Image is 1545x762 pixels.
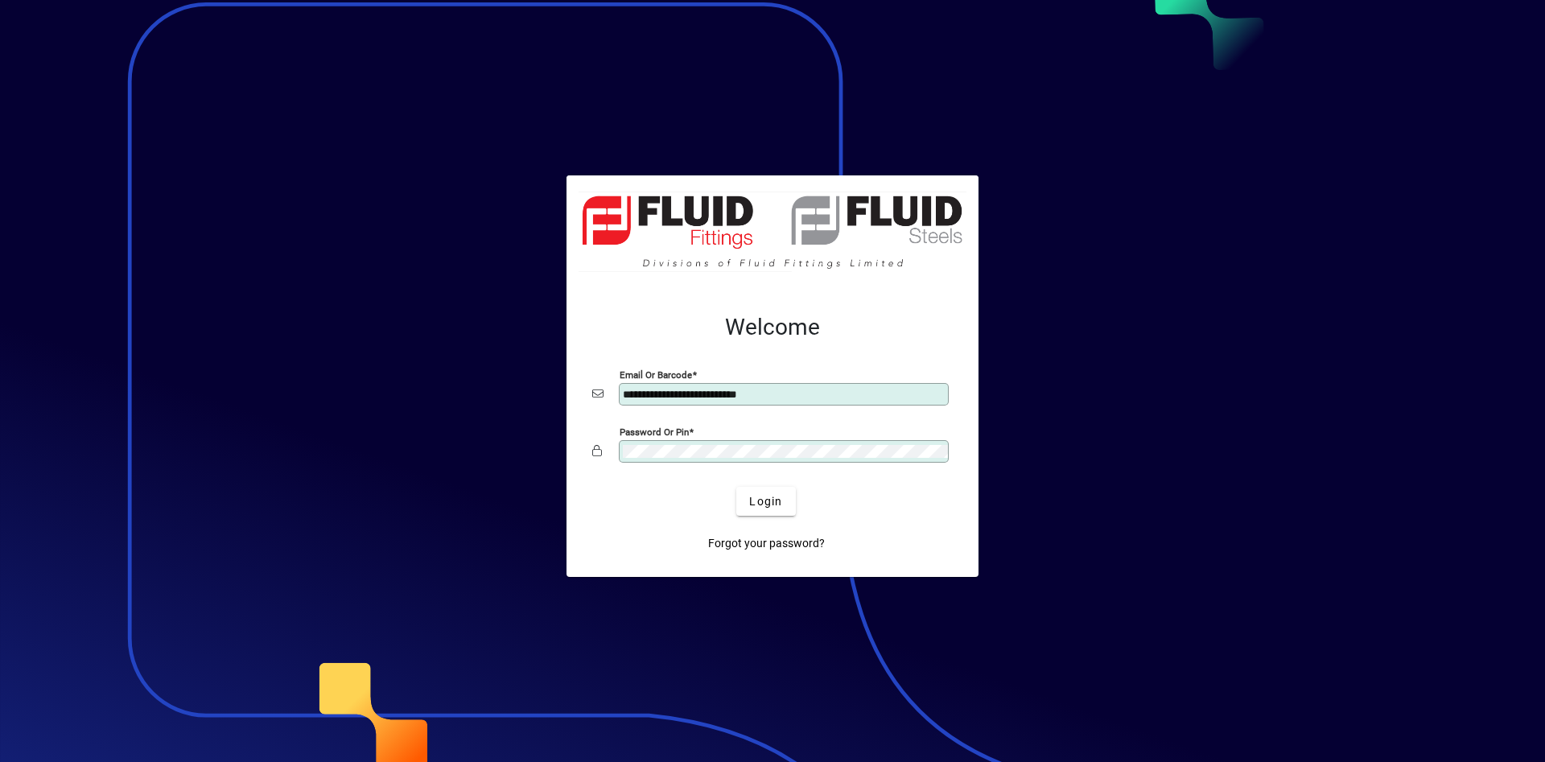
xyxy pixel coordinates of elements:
h2: Welcome [592,314,953,341]
button: Login [736,487,795,516]
span: Forgot your password? [708,535,825,552]
a: Forgot your password? [702,529,831,558]
mat-label: Email or Barcode [620,369,692,381]
span: Login [749,493,782,510]
mat-label: Password or Pin [620,426,689,438]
